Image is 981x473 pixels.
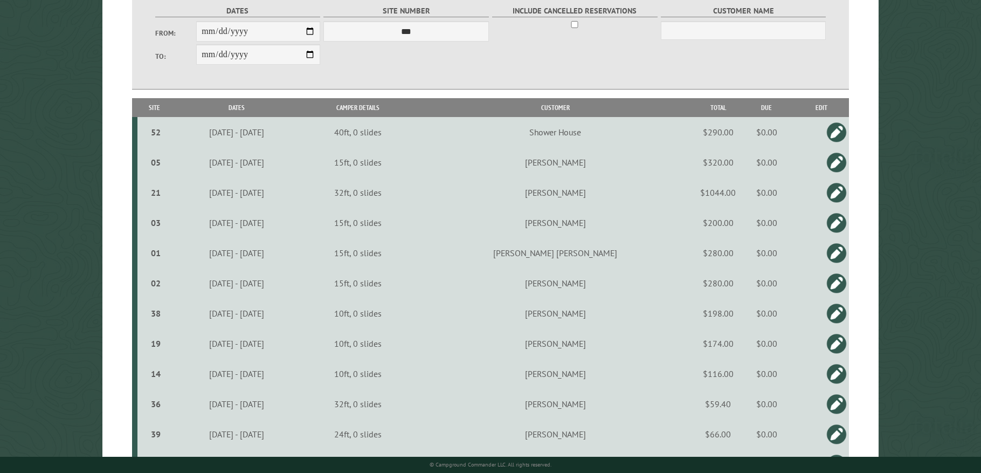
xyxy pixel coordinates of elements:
div: [DATE] - [DATE] [174,399,300,409]
td: $1044.00 [696,177,740,208]
td: $320.00 [696,147,740,177]
div: [DATE] - [DATE] [174,127,300,138]
td: $0.00 [740,359,794,389]
td: $0.00 [740,268,794,298]
td: [PERSON_NAME] [414,359,696,389]
td: 10ft, 0 slides [301,359,414,389]
div: 05 [142,157,170,168]
label: Include Cancelled Reservations [492,5,657,17]
td: 32ft, 0 slides [301,177,414,208]
td: $200.00 [696,208,740,238]
div: 14 [142,368,170,379]
td: [PERSON_NAME] [414,389,696,419]
td: $0.00 [740,298,794,328]
td: $116.00 [696,359,740,389]
td: $0.00 [740,419,794,449]
th: Edit [794,98,849,117]
td: [PERSON_NAME] [414,147,696,177]
div: [DATE] - [DATE] [174,248,300,258]
th: Dates [172,98,301,117]
td: $290.00 [696,117,740,147]
div: 03 [142,217,170,228]
td: 40ft, 0 slides [301,117,414,147]
div: 38 [142,308,170,319]
td: 10ft, 0 slides [301,328,414,359]
td: [PERSON_NAME] [414,298,696,328]
div: 36 [142,399,170,409]
td: $280.00 [696,238,740,268]
th: Site [137,98,172,117]
td: Shower House [414,117,696,147]
td: 24ft, 0 slides [301,419,414,449]
td: $0.00 [740,117,794,147]
div: 39 [142,429,170,440]
div: 01 [142,248,170,258]
div: 52 [142,127,170,138]
div: [DATE] - [DATE] [174,338,300,349]
div: [DATE] - [DATE] [174,429,300,440]
div: 21 [142,187,170,198]
div: [DATE] - [DATE] [174,308,300,319]
div: 19 [142,338,170,349]
td: [PERSON_NAME] [414,419,696,449]
label: From: [155,28,197,38]
td: 10ft, 0 slides [301,298,414,328]
td: $0.00 [740,147,794,177]
div: [DATE] - [DATE] [174,157,300,168]
td: [PERSON_NAME] [414,208,696,238]
td: 15ft, 0 slides [301,208,414,238]
td: [PERSON_NAME] [414,268,696,298]
div: [DATE] - [DATE] [174,187,300,198]
small: © Campground Commander LLC. All rights reserved. [430,461,551,468]
th: Customer [414,98,696,117]
div: [DATE] - [DATE] [174,217,300,228]
td: $0.00 [740,389,794,419]
td: 15ft, 0 slides [301,238,414,268]
td: $0.00 [740,177,794,208]
td: [PERSON_NAME] [414,328,696,359]
td: [PERSON_NAME] [PERSON_NAME] [414,238,696,268]
div: 02 [142,278,170,289]
td: $280.00 [696,268,740,298]
td: 15ft, 0 slides [301,147,414,177]
label: Site Number [323,5,488,17]
td: $0.00 [740,208,794,238]
th: Due [740,98,794,117]
label: Dates [155,5,320,17]
div: [DATE] - [DATE] [174,368,300,379]
td: [PERSON_NAME] [414,177,696,208]
div: [DATE] - [DATE] [174,278,300,289]
th: Total [696,98,740,117]
td: $66.00 [696,419,740,449]
td: $0.00 [740,238,794,268]
td: 32ft, 0 slides [301,389,414,419]
td: $198.00 [696,298,740,328]
td: $174.00 [696,328,740,359]
label: Customer Name [661,5,826,17]
td: $0.00 [740,328,794,359]
label: To: [155,51,197,61]
td: 15ft, 0 slides [301,268,414,298]
th: Camper Details [301,98,414,117]
td: $59.40 [696,389,740,419]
